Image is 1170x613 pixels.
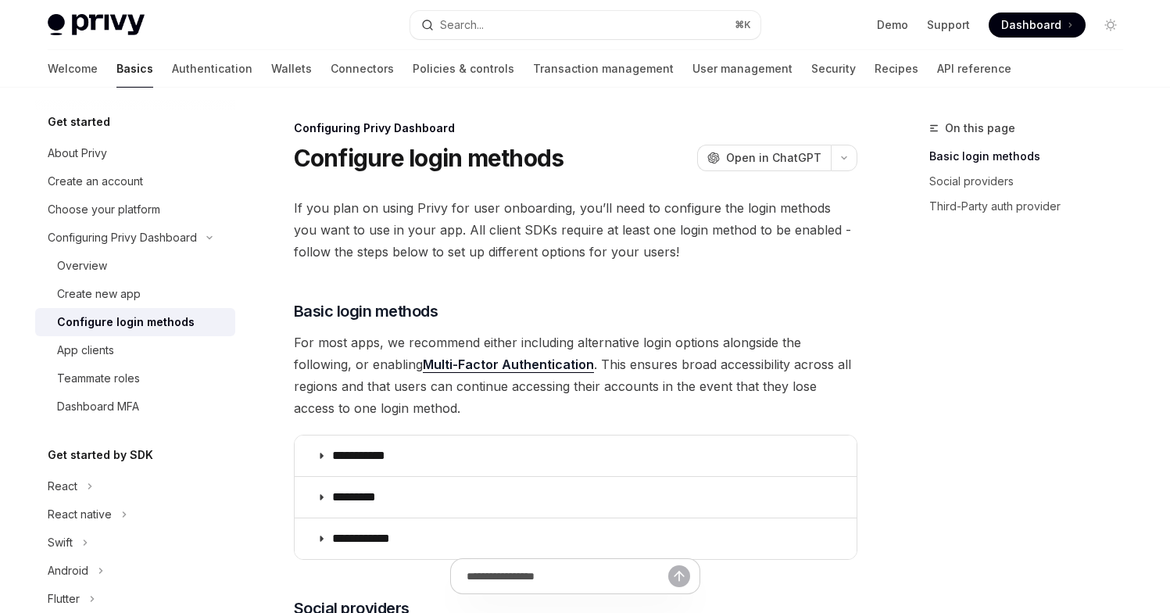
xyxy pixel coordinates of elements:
div: Overview [57,256,107,275]
span: For most apps, we recommend either including alternative login options alongside the following, o... [294,332,857,419]
div: Choose your platform [48,200,160,219]
a: Security [811,50,856,88]
button: Send message [668,565,690,587]
a: User management [692,50,793,88]
button: Toggle dark mode [1098,13,1123,38]
a: Transaction management [533,50,674,88]
a: Teammate roles [35,364,235,393]
button: Toggle React native section [35,500,235,529]
a: Recipes [875,50,918,88]
a: Dashboard [989,13,1086,38]
input: Ask a question... [467,559,668,593]
a: Basics [116,50,153,88]
div: Configuring Privy Dashboard [294,120,857,136]
button: Open search [410,11,760,39]
div: React native [48,505,112,524]
span: Open in ChatGPT [726,150,821,166]
div: Android [48,561,88,580]
a: Third-Party auth provider [929,194,1136,219]
span: ⌘ K [735,19,751,31]
div: About Privy [48,144,107,163]
a: Policies & controls [413,50,514,88]
a: Basic login methods [929,144,1136,169]
a: Create an account [35,167,235,195]
button: Toggle Configuring Privy Dashboard section [35,224,235,252]
button: Toggle Swift section [35,529,235,557]
div: Configuring Privy Dashboard [48,228,197,247]
div: React [48,477,77,496]
div: Search... [440,16,484,34]
a: Authentication [172,50,252,88]
a: API reference [937,50,1011,88]
a: Multi-Factor Authentication [423,357,594,373]
a: Support [927,17,970,33]
img: light logo [48,14,145,36]
div: App clients [57,341,114,360]
a: App clients [35,336,235,364]
a: Demo [877,17,908,33]
a: Social providers [929,169,1136,194]
span: On this page [945,119,1015,138]
h5: Get started [48,113,110,131]
div: Create new app [57,285,141,303]
button: Toggle Flutter section [35,585,235,613]
button: Open in ChatGPT [697,145,831,171]
a: Choose your platform [35,195,235,224]
a: About Privy [35,139,235,167]
h5: Get started by SDK [48,446,153,464]
div: Create an account [48,172,143,191]
a: Configure login methods [35,308,235,336]
a: Overview [35,252,235,280]
div: Swift [48,533,73,552]
a: Welcome [48,50,98,88]
a: Create new app [35,280,235,308]
div: Flutter [48,590,80,608]
span: Basic login methods [294,300,438,322]
h1: Configure login methods [294,144,564,172]
a: Dashboard MFA [35,393,235,421]
div: Configure login methods [57,313,195,332]
span: Dashboard [1001,17,1061,33]
span: If you plan on using Privy for user onboarding, you’ll need to configure the login methods you wa... [294,197,857,263]
div: Dashboard MFA [57,397,139,416]
a: Connectors [331,50,394,88]
a: Wallets [271,50,312,88]
button: Toggle React section [35,472,235,500]
div: Teammate roles [57,369,140,388]
button: Toggle Android section [35,557,235,585]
